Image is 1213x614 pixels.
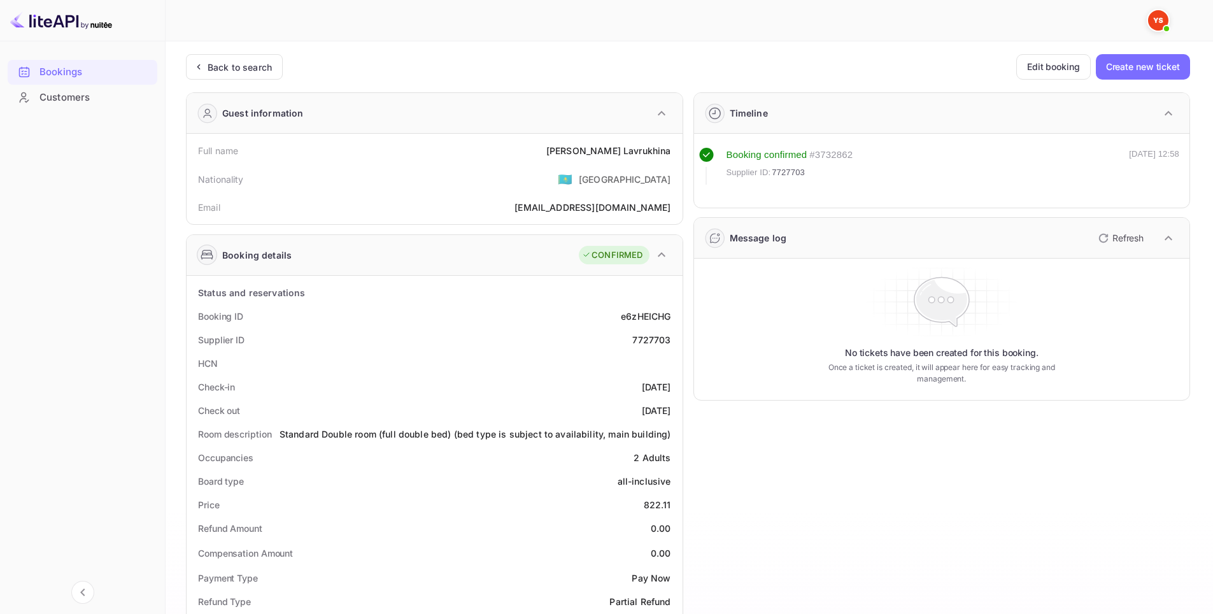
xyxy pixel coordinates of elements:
div: Check out [198,404,240,417]
div: [EMAIL_ADDRESS][DOMAIN_NAME] [514,201,670,214]
div: Nationality [198,173,244,186]
div: Full name [198,144,238,157]
div: Message log [730,231,787,245]
div: Payment Type [198,571,258,585]
div: Pay Now [632,571,670,585]
div: [DATE] 12:58 [1129,148,1179,185]
button: Collapse navigation [71,581,94,604]
div: Price [198,498,220,511]
p: No tickets have been created for this booking. [845,346,1039,359]
div: 0.00 [651,546,671,560]
div: # 3732862 [809,148,853,162]
p: Once a ticket is created, it will appear here for easy tracking and management. [808,362,1075,385]
div: [GEOGRAPHIC_DATA] [579,173,671,186]
div: all-inclusive [618,475,671,488]
div: Refund Amount [198,522,262,535]
button: Refresh [1091,228,1149,248]
div: Customers [39,90,151,105]
div: Refund Type [198,595,251,608]
div: 822.11 [644,498,671,511]
div: Supplier ID [198,333,245,346]
div: 7727703 [632,333,670,346]
div: Status and reservations [198,286,305,299]
span: Supplier ID: [727,166,771,179]
div: Email [198,201,220,214]
div: Guest information [222,106,304,120]
div: [PERSON_NAME] Lavrukhina [546,144,671,157]
div: Booking details [222,248,292,262]
a: Customers [8,85,157,109]
div: [DATE] [642,404,671,417]
div: HCN [198,357,218,370]
span: 7727703 [772,166,805,179]
div: Check-in [198,380,235,394]
img: Yandex Support [1148,10,1168,31]
div: CONFIRMED [582,249,642,262]
div: Partial Refund [609,595,670,608]
button: Create new ticket [1096,54,1190,80]
div: Compensation Amount [198,546,293,560]
div: Room description [198,427,271,441]
div: 0.00 [651,522,671,535]
div: Bookings [8,60,157,85]
div: Timeline [730,106,768,120]
div: [DATE] [642,380,671,394]
img: LiteAPI logo [10,10,112,31]
div: Back to search [208,61,272,74]
div: Booking ID [198,310,243,323]
div: Bookings [39,65,151,80]
div: Standard Double room (full double bed) (bed type is subject to availability, main building) [280,427,671,441]
a: Bookings [8,60,157,83]
div: Occupancies [198,451,253,464]
span: United States [558,168,572,190]
p: Refresh [1112,231,1144,245]
div: e6zHEICHG [621,310,670,323]
div: Customers [8,85,157,110]
button: Edit booking [1016,54,1091,80]
div: 2 Adults [634,451,670,464]
div: Booking confirmed [727,148,807,162]
div: Board type [198,475,244,488]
